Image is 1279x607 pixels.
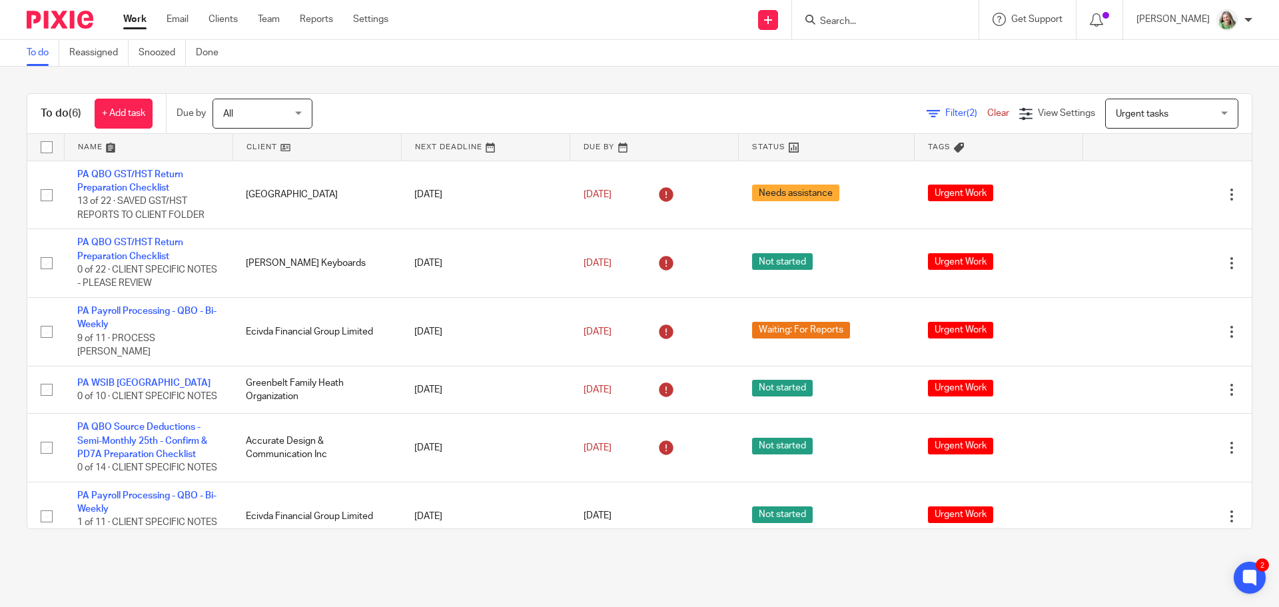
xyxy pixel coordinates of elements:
h1: To do [41,107,81,121]
div: 2 [1256,558,1269,572]
span: 0 of 10 · CLIENT SPECIFIC NOTES [77,392,217,401]
td: [DATE] [401,482,570,550]
a: PA Payroll Processing - QBO - Bi-Weekly [77,491,216,514]
a: Reports [300,13,333,26]
a: Team [258,13,280,26]
span: Not started [752,506,813,523]
span: Urgent Work [928,185,993,201]
td: [DATE] [401,229,570,298]
td: [DATE] [401,366,570,413]
td: Greenbelt Family Heath Organization [232,366,401,413]
td: Accurate Design & Communication Inc [232,414,401,482]
img: KC%20Photo.jpg [1216,9,1238,31]
a: PA Payroll Processing - QBO - Bi-Weekly [77,306,216,329]
input: Search [819,16,939,28]
span: (6) [69,108,81,119]
a: Snoozed [139,40,186,66]
span: Not started [752,253,813,270]
span: [DATE] [584,190,612,199]
a: Done [196,40,228,66]
span: (2) [967,109,977,118]
span: Urgent tasks [1116,109,1168,119]
td: Ecivda Financial Group Limited [232,482,401,550]
td: [DATE] [401,161,570,229]
a: Work [123,13,147,26]
span: Not started [752,438,813,454]
a: PA QBO GST/HST Return Preparation Checklist [77,238,183,261]
p: Due by [177,107,206,120]
span: Not started [752,380,813,396]
a: PA WSIB [GEOGRAPHIC_DATA] [77,378,211,388]
a: Email [167,13,189,26]
span: Filter [945,109,987,118]
span: Urgent Work [928,253,993,270]
a: PA QBO GST/HST Return Preparation Checklist [77,170,183,193]
td: Ecivda Financial Group Limited [232,298,401,366]
img: Pixie [27,11,93,29]
span: 1 of 11 · CLIENT SPECIFIC NOTES - PLEASE REVIEW [77,518,217,542]
a: Reassigned [69,40,129,66]
span: Needs assistance [752,185,839,201]
span: Waiting: For Reports [752,322,850,338]
span: All [223,109,233,119]
td: [PERSON_NAME] Keyboards [232,229,401,298]
span: 0 of 22 · CLIENT SPECIFIC NOTES - PLEASE REVIEW [77,265,217,289]
a: Clear [987,109,1009,118]
a: To do [27,40,59,66]
span: 0 of 14 · CLIENT SPECIFIC NOTES [77,463,217,472]
td: [DATE] [401,298,570,366]
a: Settings [353,13,388,26]
span: [DATE] [584,327,612,336]
span: Get Support [1011,15,1063,24]
td: [GEOGRAPHIC_DATA] [232,161,401,229]
span: Urgent Work [928,380,993,396]
span: Urgent Work [928,322,993,338]
a: + Add task [95,99,153,129]
span: 9 of 11 · PROCESS [PERSON_NAME] [77,334,155,357]
span: Urgent Work [928,438,993,454]
a: PA QBO Source Deductions - Semi-Monthly 25th - Confirm & PD7A Preparation Checklist [77,422,207,459]
span: [DATE] [584,385,612,394]
td: [DATE] [401,414,570,482]
span: View Settings [1038,109,1095,118]
span: 13 of 22 · SAVED GST/HST REPORTS TO CLIENT FOLDER [77,197,205,220]
span: Urgent Work [928,506,993,523]
span: Tags [928,143,951,151]
span: [DATE] [584,512,612,521]
span: [DATE] [584,443,612,452]
span: [DATE] [584,259,612,268]
a: Clients [209,13,238,26]
p: [PERSON_NAME] [1136,13,1210,26]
